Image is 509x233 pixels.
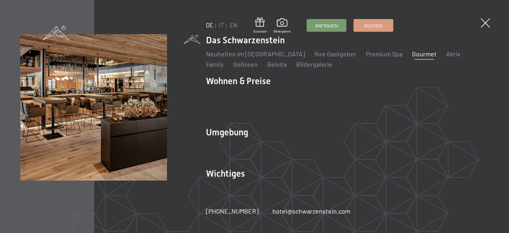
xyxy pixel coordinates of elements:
a: Neuheiten im [GEOGRAPHIC_DATA] [206,50,305,58]
a: [PHONE_NUMBER] [206,207,258,216]
a: Family [206,60,223,68]
a: Belvita [267,60,287,68]
a: IT [219,22,224,29]
a: Buchen [354,19,393,31]
span: [PHONE_NUMBER] [206,207,258,215]
span: Gutschein [253,29,267,34]
a: EN [230,22,237,29]
a: Anfragen [307,19,346,31]
a: Bildergalerie [296,60,332,68]
a: Premium Spa [366,50,402,58]
a: hotel@schwarzenstein.com [272,207,350,216]
span: Bildergalerie [274,29,291,34]
a: DE [206,22,213,29]
a: Gutschein [253,17,267,34]
span: Buchen [364,22,383,29]
a: Bildergalerie [274,18,291,33]
span: Anfragen [315,22,338,29]
a: GoGreen [233,60,258,68]
a: Ihre Gastgeber [315,50,356,58]
a: Aktiv [446,50,460,58]
a: Gourmet [412,50,437,58]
